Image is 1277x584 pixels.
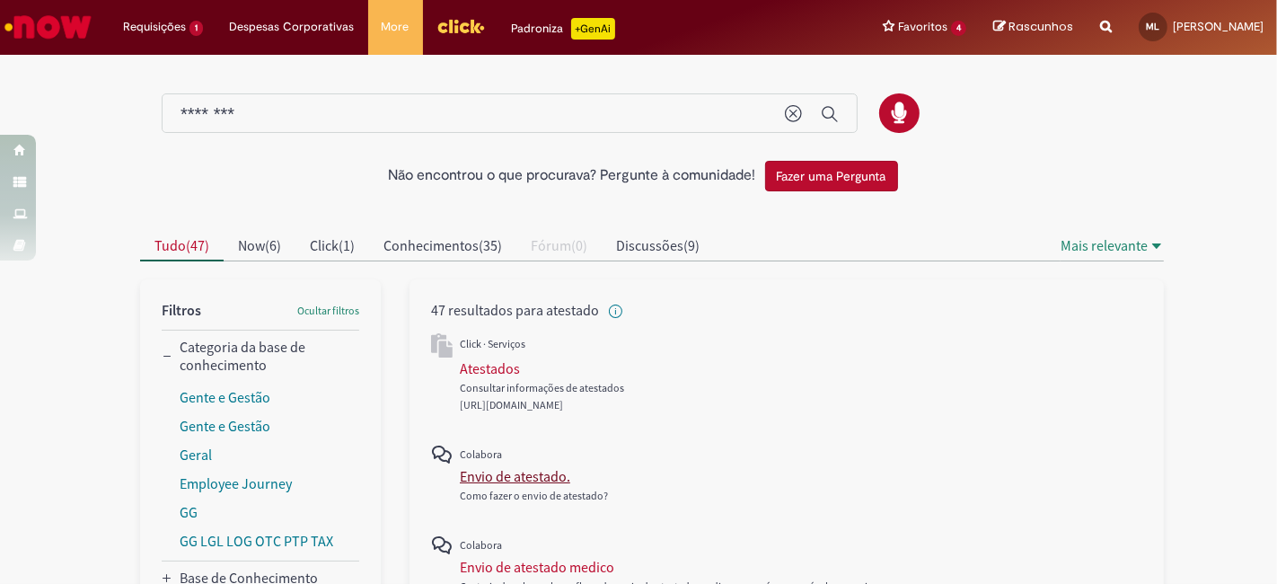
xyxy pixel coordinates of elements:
[993,19,1073,36] a: Rascunhos
[765,161,898,191] button: Fazer uma Pergunta
[189,21,203,36] span: 1
[123,18,186,36] span: Requisições
[512,18,615,40] div: Padroniza
[2,9,94,45] img: ServiceNow
[436,13,485,40] img: click_logo_yellow_360x200.png
[1147,21,1160,32] span: ML
[230,18,355,36] span: Despesas Corporativas
[898,18,947,36] span: Favoritos
[389,168,756,184] h2: Não encontrou o que procurava? Pergunte à comunidade!
[1008,18,1073,35] span: Rascunhos
[571,18,615,40] p: +GenAi
[951,21,966,36] span: 4
[382,18,410,36] span: More
[1173,19,1264,34] span: [PERSON_NAME]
